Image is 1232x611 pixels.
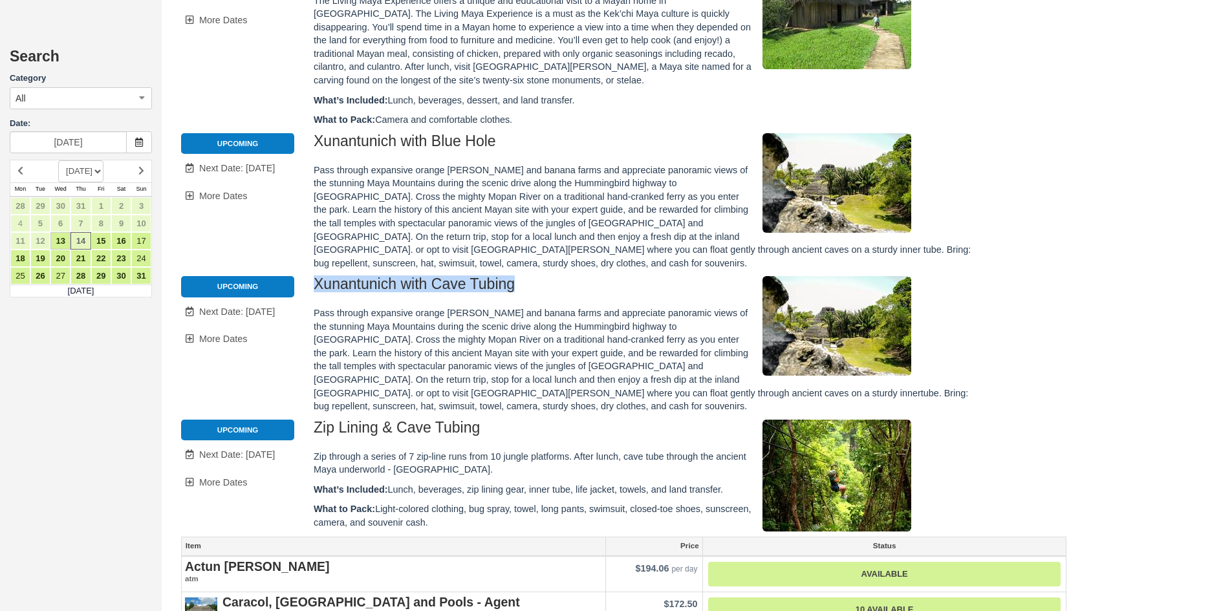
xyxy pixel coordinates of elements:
[199,163,275,173] span: Next Date: [DATE]
[10,215,30,232] a: 4
[30,250,50,267] a: 19
[199,306,275,317] span: Next Date: [DATE]
[91,197,111,215] a: 1
[50,215,70,232] a: 6
[314,502,973,529] p: Light-colored clothing, bug spray, towel, long pants, swimsuit, closed-toe shoes, sunscreen, came...
[111,182,131,197] th: Sat
[91,232,111,250] a: 15
[10,87,152,109] button: All
[10,267,30,284] a: 25
[10,197,30,215] a: 28
[10,250,30,267] a: 18
[314,164,973,270] p: Pass through expansive orange [PERSON_NAME] and banana farms and appreciate panoramic views of th...
[50,267,70,284] a: 27
[111,250,131,267] a: 23
[50,182,70,197] th: Wed
[10,72,152,85] label: Category
[111,267,131,284] a: 30
[314,114,375,125] strong: What to Pack:
[91,215,111,232] a: 8
[314,133,973,157] h2: Xunantunich with Blue Hole
[70,232,91,250] a: 14
[91,182,111,197] th: Fri
[131,267,151,284] a: 31
[314,95,388,105] strong: What’s Included:
[50,232,70,250] a: 13
[131,232,151,250] a: 17
[50,197,70,215] a: 30
[111,197,131,215] a: 2
[50,250,70,267] a: 20
[131,182,151,197] th: Sun
[199,334,247,344] span: More Dates
[131,215,151,232] a: 10
[314,94,973,107] p: Lunch, beverages, dessert, and land transfer.
[30,197,50,215] a: 29
[181,299,294,325] a: Next Date: [DATE]
[111,215,131,232] a: 9
[314,306,973,413] p: Pass through expansive orange [PERSON_NAME] and banana farms and appreciate panoramic views of th...
[199,449,275,460] span: Next Date: [DATE]
[635,563,669,573] span: $194.06
[199,15,247,25] span: More Dates
[91,267,111,284] a: 29
[181,442,294,468] a: Next Date: [DATE]
[762,420,911,531] img: M161-1
[181,133,294,154] li: Upcoming
[199,191,247,201] span: More Dates
[314,483,973,497] p: Lunch, beverages, zip lining gear, inner tube, life jacket, towels, and land transfer.
[181,420,294,440] li: Upcoming
[185,560,602,584] a: Actun [PERSON_NAME]atm
[30,267,50,284] a: 26
[185,559,330,573] strong: Actun [PERSON_NAME]
[222,595,520,609] strong: Caracol, [GEOGRAPHIC_DATA] and Pools - Agent
[70,215,91,232] a: 7
[10,118,152,130] label: Date:
[314,420,973,444] h2: Zip Lining & Cave Tubing
[181,276,294,297] li: Upcoming
[16,92,26,105] span: All
[30,215,50,232] a: 5
[10,232,30,250] a: 11
[111,232,131,250] a: 16
[131,250,151,267] a: 24
[199,477,247,488] span: More Dates
[181,155,294,182] a: Next Date: [DATE]
[70,267,91,284] a: 28
[91,250,111,267] a: 22
[70,197,91,215] a: 31
[664,599,697,609] span: $172.50
[30,232,50,250] a: 12
[70,182,91,197] th: Thu
[10,182,30,197] th: Mon
[30,182,50,197] th: Tue
[70,250,91,267] a: 21
[10,48,152,72] h2: Search
[10,284,152,297] td: [DATE]
[314,113,973,127] p: Camera and comfortable clothes.
[314,504,375,514] strong: What to Pack:
[182,537,605,555] a: Item
[708,562,1060,587] a: Available
[314,276,973,300] h2: Xunantunich with Cave Tubing
[671,564,697,573] em: per day
[762,276,911,376] img: M112-1
[185,573,602,584] em: atm
[131,197,151,215] a: 3
[314,484,388,495] strong: What’s Included:
[762,133,911,233] img: M111-1
[314,450,973,477] p: Zip through a series of 7 zip-line runs from 10 jungle platforms. After lunch, cave tube through ...
[606,537,702,555] a: Price
[703,537,1065,555] a: Status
